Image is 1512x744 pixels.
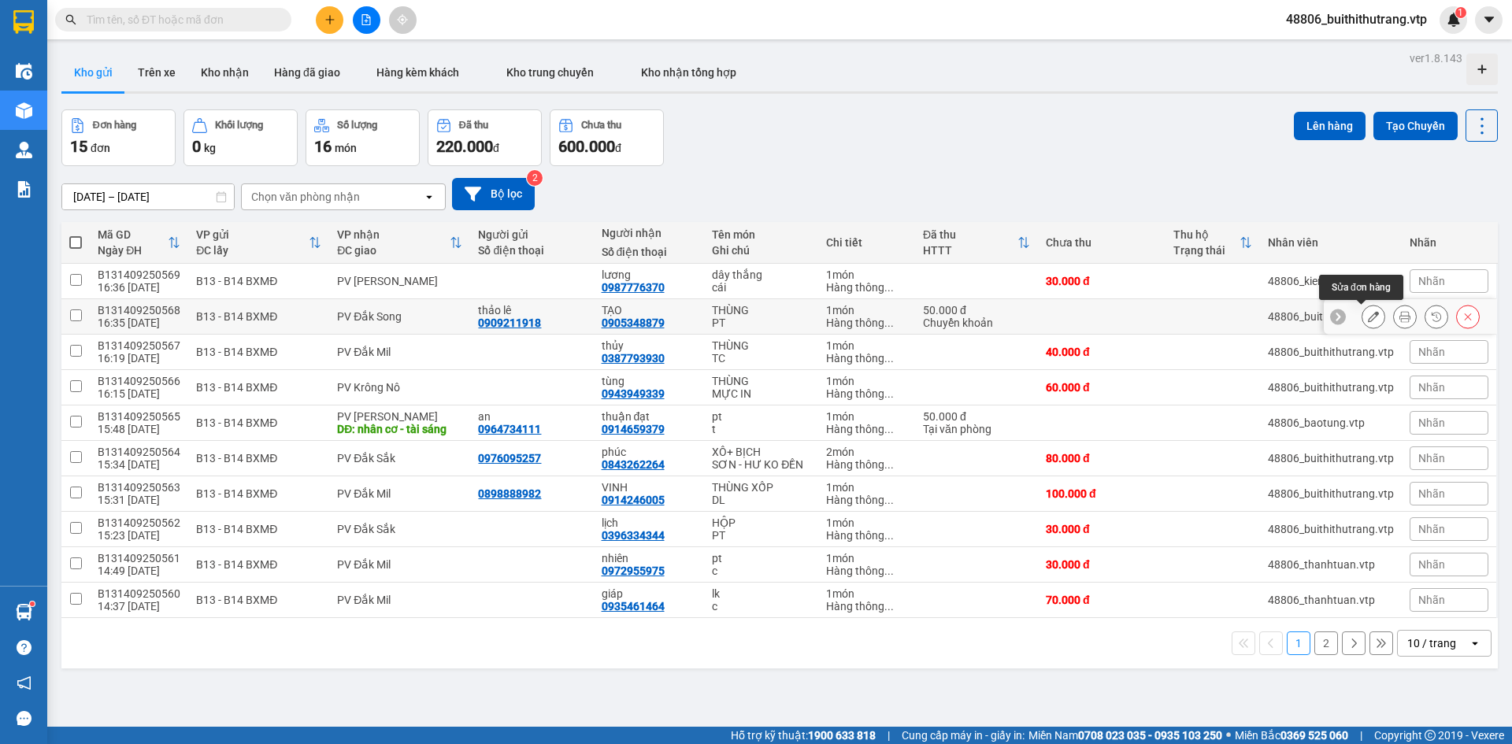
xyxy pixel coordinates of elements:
span: search [65,14,76,25]
div: 1 món [826,410,907,423]
div: Chi tiết [826,236,907,249]
div: ĐC lấy [196,244,309,257]
img: solution-icon [16,181,32,198]
div: 15:34 [DATE] [98,458,180,471]
div: thuận đạt [602,410,697,423]
div: PV Đắk Mil [337,594,462,606]
div: 1 món [826,304,907,316]
div: Hàng thông thường [826,494,907,506]
svg: open [423,191,435,203]
button: Chưa thu600.000đ [550,109,664,166]
div: B131409250562 [98,516,180,529]
button: Tạo Chuyến [1373,112,1458,140]
span: Nhãn [1418,558,1445,571]
div: DL [712,494,810,506]
span: | [1360,727,1362,744]
button: plus [316,6,343,34]
strong: 1900 633 818 [808,729,876,742]
div: 60.000 đ [1046,381,1158,394]
sup: 1 [1455,7,1466,18]
div: Nhân viên [1268,236,1394,249]
span: Nhãn [1418,523,1445,535]
span: Miền Nam [1028,727,1222,744]
div: 48806_baotung.vtp [1268,416,1394,429]
div: 1 món [826,339,907,352]
span: Kho nhận tổng hợp [641,66,736,79]
div: 1 món [826,552,907,564]
span: question-circle [17,640,31,655]
div: 0972955975 [602,564,665,577]
div: VP nhận [337,228,450,241]
span: ... [884,423,894,435]
div: 16:35 [DATE] [98,316,180,329]
button: Lên hàng [1294,112,1366,140]
div: THÙNG XỐP [712,481,810,494]
div: 16:15 [DATE] [98,387,180,400]
span: Nơi nhận: [120,109,146,132]
span: đơn [91,142,110,154]
span: 1 [1458,7,1463,18]
div: 1 món [826,375,907,387]
div: Khối lượng [215,120,263,131]
div: 40.000 đ [1046,346,1158,358]
svg: open [1469,637,1481,650]
span: ... [884,352,894,365]
div: PT [712,316,810,329]
span: Nhãn [1418,381,1445,394]
div: B13 - B14 BXMĐ [196,381,321,394]
span: Nhãn [1418,487,1445,500]
span: ... [884,281,894,294]
span: Hàng kèm khách [376,66,459,79]
button: aim [389,6,417,34]
div: THÙNG [712,304,810,316]
button: Hàng đã giao [261,54,353,91]
strong: BIÊN NHẬN GỬI HÀNG HOÁ [54,94,183,106]
div: PV [PERSON_NAME] [337,275,462,287]
div: 0987776370 [602,281,665,294]
div: PV Đắk Sắk [337,523,462,535]
span: Nhãn [1418,346,1445,358]
div: 48806_thanhtuan.vtp [1268,594,1394,606]
span: đ [493,142,499,154]
div: Người gửi [478,228,585,241]
div: B13 - B14 BXMĐ [196,452,321,465]
div: 0387793930 [602,352,665,365]
div: t [712,423,810,435]
div: DĐ: nhân cơ - tài sáng [337,423,462,435]
div: 0914246005 [602,494,665,506]
div: 0905348879 [602,316,665,329]
span: ... [884,494,894,506]
div: 14:37 [DATE] [98,600,180,613]
div: Tại văn phòng [923,423,1030,435]
div: Chuyển khoản [923,316,1030,329]
div: B13 - B14 BXMĐ [196,346,321,358]
div: 0943949339 [602,387,665,400]
div: B131409250566 [98,375,180,387]
div: B131409250568 [98,304,180,316]
div: 16:36 [DATE] [98,281,180,294]
div: Số lượng [337,120,377,131]
div: Chọn văn phòng nhận [251,189,360,205]
div: Chưa thu [581,120,621,131]
div: 15:48 [DATE] [98,423,180,435]
div: TẠO [602,304,697,316]
span: aim [397,14,408,25]
div: Người nhận [602,227,697,239]
div: lk [712,587,810,600]
span: plus [324,14,335,25]
div: Trạng thái [1173,244,1240,257]
div: 80.000 đ [1046,452,1158,465]
div: 48806_kienhoa.vtp [1268,275,1394,287]
th: Toggle SortBy [188,222,329,264]
button: Số lượng16món [306,109,420,166]
div: ver 1.8.143 [1410,50,1462,67]
div: TC [712,352,810,365]
div: PV Đắk Mil [337,558,462,571]
div: 50.000 đ [923,304,1030,316]
img: warehouse-icon [16,102,32,119]
div: c [712,564,810,577]
button: Kho nhận [188,54,261,91]
div: 0909211918 [478,316,541,329]
div: PV Đắk Mil [337,487,462,500]
span: message [17,711,31,726]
